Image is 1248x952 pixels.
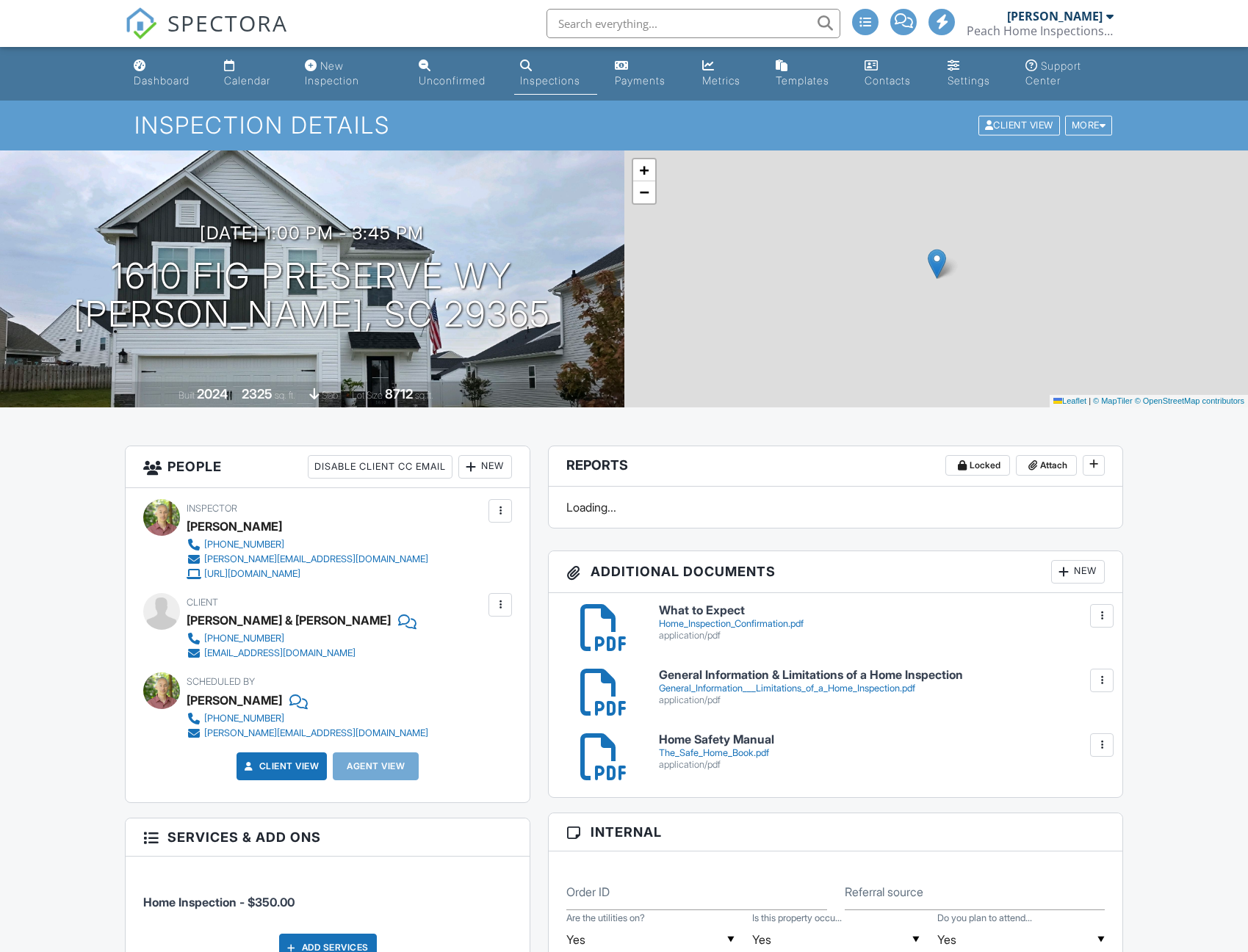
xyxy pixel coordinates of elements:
a: Support Center [1020,53,1120,95]
div: New Inspection [305,59,359,87]
div: 8712 [385,386,413,401]
div: [PHONE_NUMBER] [204,539,284,551]
span: + [639,161,649,179]
div: Support Center [1025,59,1081,87]
a: Templates [770,53,847,95]
div: Unconfirmed [419,74,486,87]
a: SPECTORA [125,20,288,51]
div: Metrics [702,74,740,87]
div: New [1051,560,1105,584]
div: application/pdf [659,759,1105,771]
h3: Services & Add ons [126,818,530,857]
a: Payments [609,53,685,95]
div: Templates [776,74,829,87]
div: General_Information___Limitations_of_a_Home_Inspection.pdf [659,683,1105,694]
div: [EMAIL_ADDRESS][DOMAIN_NAME] [204,647,356,659]
img: The Best Home Inspection Software - Spectora [125,7,157,40]
a: Calendar [218,53,286,95]
span: Scheduled By [187,676,255,687]
div: Calendar [224,74,270,87]
a: Dashboard [128,53,206,95]
a: [PERSON_NAME][EMAIL_ADDRESS][DOMAIN_NAME] [187,552,428,567]
div: 2024 [197,386,228,401]
div: New [458,455,512,479]
div: [URL][DOMAIN_NAME] [204,568,300,580]
span: SPECTORA [167,7,288,38]
label: Are the utilities on? [566,912,645,925]
h3: Internal [549,813,1122,851]
div: [PERSON_NAME][EMAIL_ADDRESS][DOMAIN_NAME] [204,727,428,739]
a: New Inspection [299,53,402,95]
h1: Inspection Details [134,112,1114,138]
h3: People [126,446,530,488]
div: [PHONE_NUMBER] [204,633,284,644]
span: Built [178,390,195,401]
a: © OpenStreetMap contributors [1135,396,1244,405]
div: Inspections [520,74,580,87]
a: Unconfirmed [413,53,502,95]
h6: Home Safety Manual [659,733,1105,746]
div: Settings [948,74,990,87]
a: Metrics [696,53,759,95]
a: Home Safety Manual The_Safe_Home_Book.pdf application/pdf [659,733,1105,771]
a: Client View [242,759,320,774]
div: [PERSON_NAME] [1007,9,1103,23]
h3: [DATE] 1:00 pm - 3:45 pm [200,223,424,243]
div: [PERSON_NAME] [187,515,282,537]
label: Is this property occupied? [752,912,842,925]
div: Disable Client CC Email [308,455,452,479]
a: [PERSON_NAME][EMAIL_ADDRESS][DOMAIN_NAME] [187,726,428,741]
span: Client [187,597,218,608]
input: Search everything... [547,9,840,38]
div: [PERSON_NAME] & [PERSON_NAME] [187,609,391,631]
div: [PHONE_NUMBER] [204,713,284,724]
span: sq.ft. [415,390,433,401]
a: [PHONE_NUMBER] [187,631,405,646]
div: Dashboard [134,74,190,87]
span: − [639,183,649,201]
div: application/pdf [659,694,1105,706]
div: Home_Inspection_Confirmation.pdf [659,618,1105,630]
a: Settings [942,53,1008,95]
span: Inspector [187,503,237,514]
a: [URL][DOMAIN_NAME] [187,567,428,581]
a: Inspections [514,53,597,95]
a: Client View [977,119,1064,130]
h1: 1610 Fig Preserve Wy [PERSON_NAME], SC 29365 [73,257,551,335]
span: slab [322,390,338,401]
div: application/pdf [659,630,1105,642]
h6: What to Expect [659,604,1105,617]
a: Zoom in [633,159,655,181]
div: Payments [615,74,666,87]
div: Client View [978,116,1060,136]
a: [PHONE_NUMBER] [187,537,428,552]
a: General Information & Limitations of a Home Inspection General_Information___Limitations_of_a_Hom... [659,669,1105,706]
span: Home Inspection - $350.00 [143,895,295,909]
a: Leaflet [1053,396,1086,405]
div: Peach Home Inspections LLC [967,23,1114,38]
label: Do you plan to attend the inspection? [937,912,1032,925]
div: [PERSON_NAME][EMAIL_ADDRESS][DOMAIN_NAME] [204,553,428,565]
div: 2325 [242,386,273,401]
a: [EMAIL_ADDRESS][DOMAIN_NAME] [187,646,405,661]
span: Lot Size [352,390,383,401]
span: sq. ft. [275,390,295,401]
div: [PERSON_NAME] [187,689,282,711]
a: What to Expect Home_Inspection_Confirmation.pdf application/pdf [659,604,1105,642]
h3: Additional Documents [549,551,1122,593]
h6: General Information & Limitations of a Home Inspection [659,669,1105,682]
a: Contacts [859,53,930,95]
a: © MapTiler [1093,396,1133,405]
span: | [1089,396,1091,405]
label: Order ID [566,884,610,900]
img: Marker [928,249,946,279]
a: Zoom out [633,181,655,203]
div: Contacts [865,74,911,87]
li: Service: Home Inspection [143,868,512,922]
a: [PHONE_NUMBER] [187,711,428,726]
div: More [1065,116,1113,136]
div: The_Safe_Home_Book.pdf [659,747,1105,759]
label: Referral source [845,884,923,900]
